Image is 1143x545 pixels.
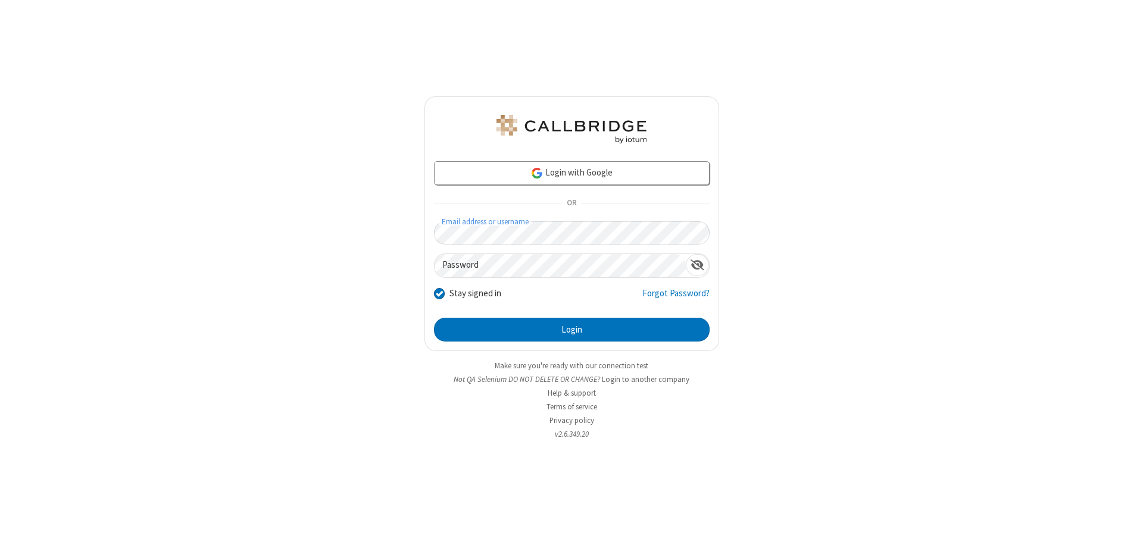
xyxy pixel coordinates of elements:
a: Help & support [548,388,596,398]
a: Login with Google [434,161,710,185]
img: google-icon.png [530,167,544,180]
a: Terms of service [546,402,597,412]
a: Make sure you're ready with our connection test [495,361,648,371]
span: OR [562,195,581,212]
a: Forgot Password? [642,287,710,309]
button: Login [434,318,710,342]
button: Login to another company [602,374,689,385]
label: Stay signed in [449,287,501,300]
input: Email address or username [434,221,710,245]
li: Not QA Selenium DO NOT DELETE OR CHANGE? [424,374,719,385]
li: v2.6.349.20 [424,428,719,440]
a: Privacy policy [549,415,594,425]
input: Password [435,254,686,277]
div: Show password [686,254,709,276]
img: QA Selenium DO NOT DELETE OR CHANGE [494,115,649,143]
